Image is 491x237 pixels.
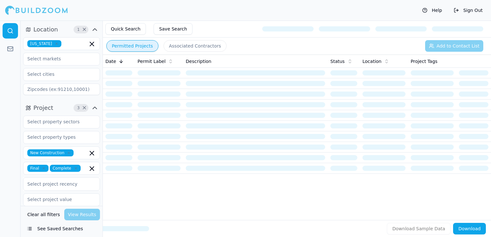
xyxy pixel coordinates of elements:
span: New Construction [27,149,74,156]
span: Complete [50,165,81,172]
span: 3 [75,105,82,111]
button: Save Search [154,23,192,35]
span: Permit Label [138,58,165,65]
span: Status [330,58,345,65]
button: Sign Out [451,5,486,15]
button: Download [453,223,486,234]
button: See Saved Searches [23,223,100,234]
span: Clear Location filters [82,28,87,31]
input: Select cities [23,68,92,80]
span: Project [33,103,53,112]
button: Location1Clear Location filters [23,24,100,35]
button: Quick Search [105,23,146,35]
span: Location [362,58,381,65]
button: Help [419,5,445,15]
span: Final [27,165,49,172]
button: Project3Clear Project filters [23,103,100,113]
span: Clear Project filters [82,106,87,110]
span: Description [186,58,211,65]
span: Project Tags [411,58,437,65]
input: Select property sectors [23,116,92,127]
button: Permitted Projects [106,40,158,52]
span: Date [105,58,116,65]
span: 1 [75,26,82,33]
span: [US_STATE] [27,40,61,47]
input: Zipcodes (ex:91210,10001) [23,83,100,95]
input: Select project value [23,194,92,205]
span: Location [33,25,58,34]
button: Associated Contractors [164,40,227,52]
button: Clear all filters [26,209,62,220]
input: Select markets [23,53,92,65]
input: Select property types [23,131,92,143]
